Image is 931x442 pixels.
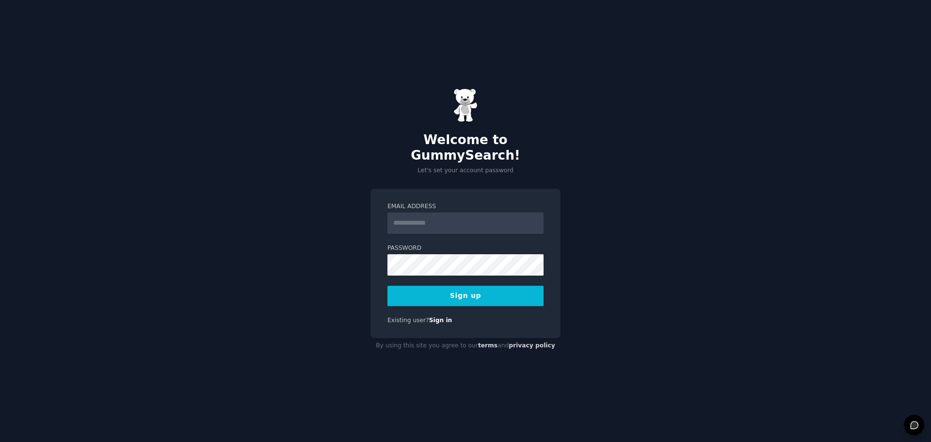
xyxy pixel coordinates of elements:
[453,88,478,122] img: Gummy Bear
[478,342,498,349] a: terms
[387,202,544,211] label: Email Address
[387,244,544,253] label: Password
[370,132,561,163] h2: Welcome to GummySearch!
[509,342,555,349] a: privacy policy
[370,338,561,354] div: By using this site you agree to our and
[387,317,429,324] span: Existing user?
[387,286,544,306] button: Sign up
[370,166,561,175] p: Let's set your account password
[429,317,452,324] a: Sign in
